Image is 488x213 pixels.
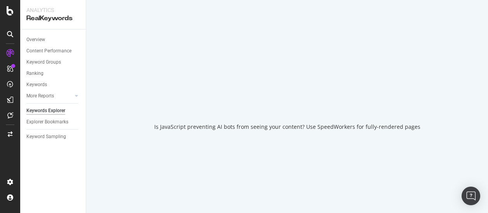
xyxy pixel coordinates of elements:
a: More Reports [26,92,73,100]
div: Open Intercom Messenger [462,187,480,205]
div: Is JavaScript preventing AI bots from seeing your content? Use SpeedWorkers for fully-rendered pages [154,123,420,131]
a: Keywords [26,81,80,89]
div: Keywords Explorer [26,107,65,115]
div: Explorer Bookmarks [26,118,68,126]
div: animation [259,83,315,111]
div: Keyword Groups [26,58,61,66]
div: More Reports [26,92,54,100]
div: Ranking [26,69,44,78]
a: Overview [26,36,80,44]
div: Analytics [26,6,80,14]
a: Ranking [26,69,80,78]
a: Explorer Bookmarks [26,118,80,126]
div: Content Performance [26,47,71,55]
div: RealKeywords [26,14,80,23]
a: Content Performance [26,47,80,55]
div: Keyword Sampling [26,133,66,141]
a: Keywords Explorer [26,107,80,115]
div: Overview [26,36,45,44]
a: Keyword Sampling [26,133,80,141]
a: Keyword Groups [26,58,80,66]
div: Keywords [26,81,47,89]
